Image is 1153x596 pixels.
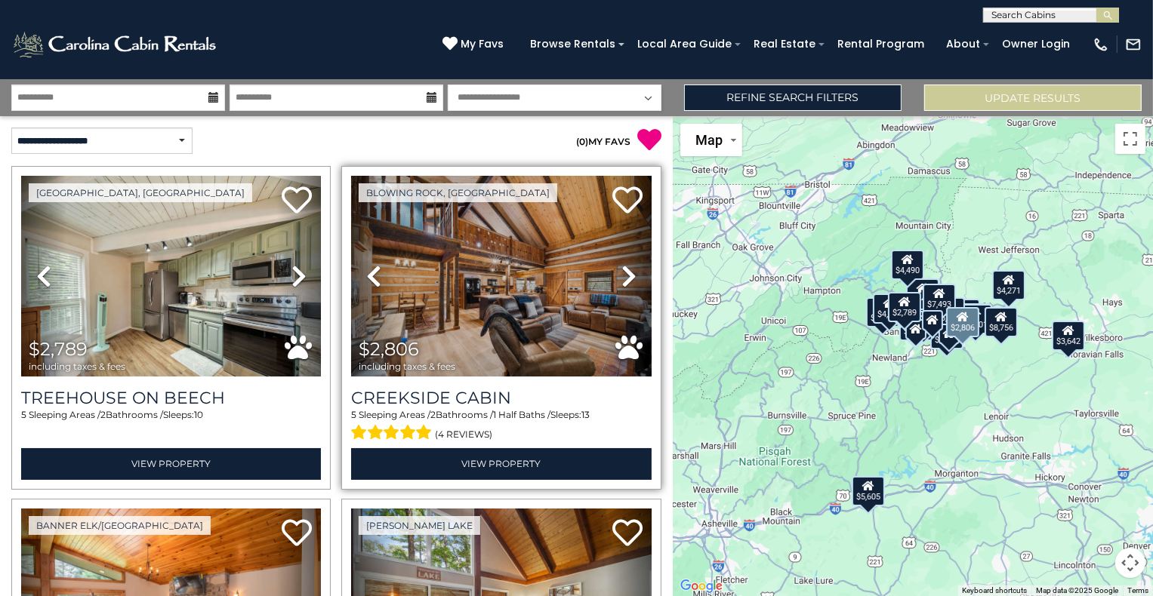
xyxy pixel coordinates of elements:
span: Map [695,132,723,148]
img: thumbnail_168730904.jpeg [21,176,321,376]
img: phone-regular-white.png [1093,36,1109,53]
span: My Favs [461,36,504,52]
button: Update Results [924,84,1142,111]
a: Rental Program [830,32,932,56]
div: Sleeping Areas / Bathrooms / Sleeps: [351,408,651,444]
span: 2 [430,409,436,420]
a: Add to favorites [612,518,643,550]
span: 1 Half Baths / [493,409,550,420]
div: $7,493 [923,284,956,314]
a: About [939,32,988,56]
div: $3,642 [1051,321,1084,351]
a: (0)MY FAVS [576,136,630,147]
a: View Property [21,448,321,479]
span: including taxes & fees [29,361,125,371]
div: $4,271 [992,270,1025,300]
div: $2,806 [946,307,979,337]
img: mail-regular-white.png [1125,36,1142,53]
button: Toggle fullscreen view [1115,124,1145,154]
a: Owner Login [994,32,1077,56]
div: $2,789 [887,292,920,322]
a: Browse Rentals [523,32,623,56]
button: Map camera controls [1115,548,1145,578]
a: Add to favorites [612,185,643,217]
a: My Favs [442,36,507,53]
a: Refine Search Filters [684,84,902,111]
img: thumbnail_167987631.jpeg [351,176,651,376]
a: Blowing Rock, [GEOGRAPHIC_DATA] [359,183,557,202]
a: [PERSON_NAME] Lake [359,516,480,535]
div: Sleeping Areas / Bathrooms / Sleeps: [21,408,321,444]
div: $8,756 [985,307,1018,337]
div: $4,953 [873,293,906,324]
span: (4 reviews) [435,425,492,444]
a: Creekside Cabin [351,388,651,408]
span: 5 [351,409,356,420]
a: Terms (opens in new tab) [1127,586,1148,594]
span: 13 [581,409,590,420]
a: [GEOGRAPHIC_DATA], [GEOGRAPHIC_DATA] [29,183,252,202]
a: Real Estate [746,32,823,56]
span: 5 [21,409,26,420]
a: Open this area in Google Maps (opens a new window) [677,576,726,596]
a: Local Area Guide [630,32,739,56]
a: Add to favorites [282,185,312,217]
span: Map data ©2025 Google [1036,586,1118,594]
a: Treehouse On Beech [21,388,321,408]
span: 0 [579,136,585,147]
span: ( ) [576,136,588,147]
div: $5,605 [852,476,885,506]
div: $5,651 [899,311,933,341]
div: $3,534 [866,297,899,327]
button: Change map style [680,124,742,156]
a: Banner Elk/[GEOGRAPHIC_DATA] [29,516,211,535]
div: $4,201 [959,304,992,334]
span: $2,789 [29,338,88,360]
span: 2 [100,409,106,420]
span: $2,806 [359,338,419,360]
img: Google [677,576,726,596]
span: including taxes & fees [359,361,455,371]
a: Add to favorites [282,518,312,550]
button: Keyboard shortcuts [962,585,1027,596]
span: 10 [194,409,203,420]
a: View Property [351,448,651,479]
div: $4,490 [891,250,924,280]
img: White-1-2.png [11,29,220,60]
